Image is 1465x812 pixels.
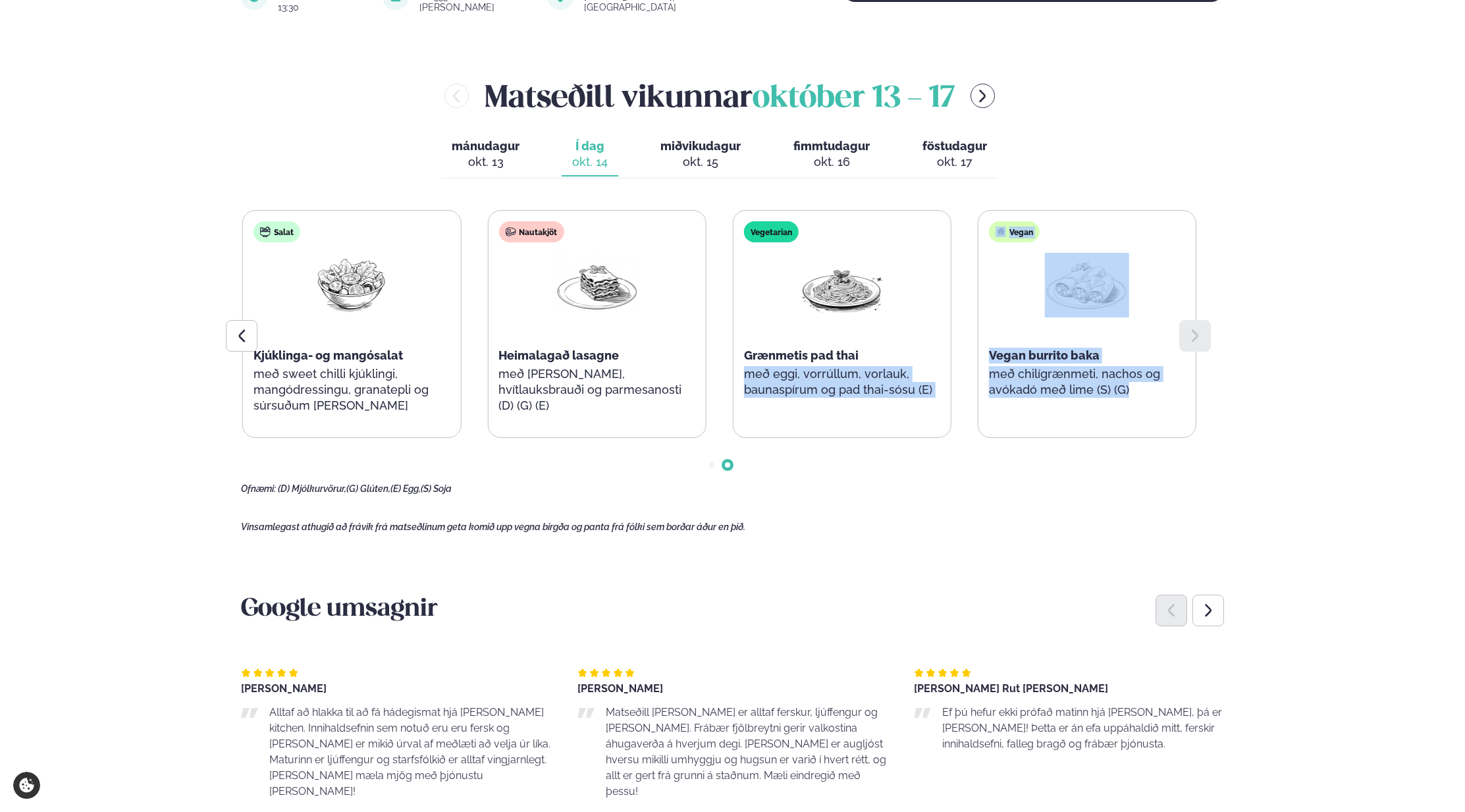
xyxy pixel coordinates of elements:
[13,772,40,799] a: Cookie settings
[253,366,450,414] p: með sweet chilli kjúklingi, mangódressingu, granatepli og súrsuðum [PERSON_NAME]
[800,253,884,314] img: Spagetti.png
[996,227,1006,237] img: Vegan.svg
[241,483,276,494] span: Ofnæmi:
[914,684,1224,694] div: [PERSON_NAME] Rut [PERSON_NAME]
[793,154,870,170] div: okt. 16
[452,154,519,170] div: okt. 13
[309,253,394,314] img: Salad.png
[1156,595,1187,626] div: Previous slide
[498,366,695,414] p: með [PERSON_NAME], hvítlauksbrauði og parmesanosti (D) (G) (E)
[922,139,987,153] span: föstudagur
[744,348,859,362] span: Grænmetis pad thai
[922,154,987,170] div: okt. 17
[241,684,551,694] div: [PERSON_NAME]
[577,684,888,694] div: [PERSON_NAME]
[1192,595,1224,626] div: Next slide
[485,74,955,117] h2: Matseðill vikunnar
[278,483,346,494] span: (D) Mjólkurvörur,
[253,221,300,242] div: Salat
[1045,253,1129,315] img: Enchilada.png
[660,154,741,170] div: okt. 15
[241,594,1224,626] h3: Google umsagnir
[390,483,421,494] span: (E) Egg,
[260,227,271,237] img: salad.svg
[498,348,619,362] span: Heimalagað lasagne
[989,221,1040,242] div: Vegan
[753,84,955,113] span: október 13 - 17
[421,483,452,494] span: (S) Soja
[709,462,714,468] span: Go to slide 1
[444,84,469,108] button: menu-btn-left
[572,138,608,154] span: Í dag
[942,705,1224,752] p: Ef þú hefur ekki prófað matinn hjá [PERSON_NAME], þá er [PERSON_NAME]! Þetta er án efa uppáhaldið...
[912,133,998,176] button: föstudagur okt. 17
[783,133,880,176] button: fimmtudagur okt. 16
[660,139,741,153] span: miðvikudagur
[606,706,886,798] span: Matseðill [PERSON_NAME] er alltaf ferskur, ljúffengur og [PERSON_NAME]. Frábær fjölbreytni gerir ...
[725,462,730,468] span: Go to slide 2
[498,221,564,242] div: Nautakjöt
[562,133,618,176] button: Í dag okt. 14
[554,253,639,314] img: Lasagna.png
[253,348,403,362] span: Kjúklinga- og mangósalat
[989,348,1100,362] span: Vegan burrito baka
[346,483,390,494] span: (G) Glúten,
[793,139,870,153] span: fimmtudagur
[650,133,751,176] button: miðvikudagur okt. 15
[241,522,745,532] span: Vinsamlegast athugið að frávik frá matseðlinum geta komið upp vegna birgða og panta frá fólki sem...
[572,154,608,170] div: okt. 14
[744,221,799,242] div: Vegetarian
[441,133,530,176] button: mánudagur okt. 13
[744,366,940,398] p: með eggi, vorrúllum, vorlauk, baunaspírum og pad thai-sósu (E)
[971,84,995,108] button: menu-btn-right
[989,366,1185,398] p: með chilígrænmeti, nachos og avókadó með lime (S) (G)
[505,227,516,237] img: beef.svg
[452,139,519,153] span: mánudagur
[269,706,550,798] span: Alltaf að hlakka til að fá hádegismat hjá [PERSON_NAME] kitchen. Innihaldsefnin sem notuð eru eru...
